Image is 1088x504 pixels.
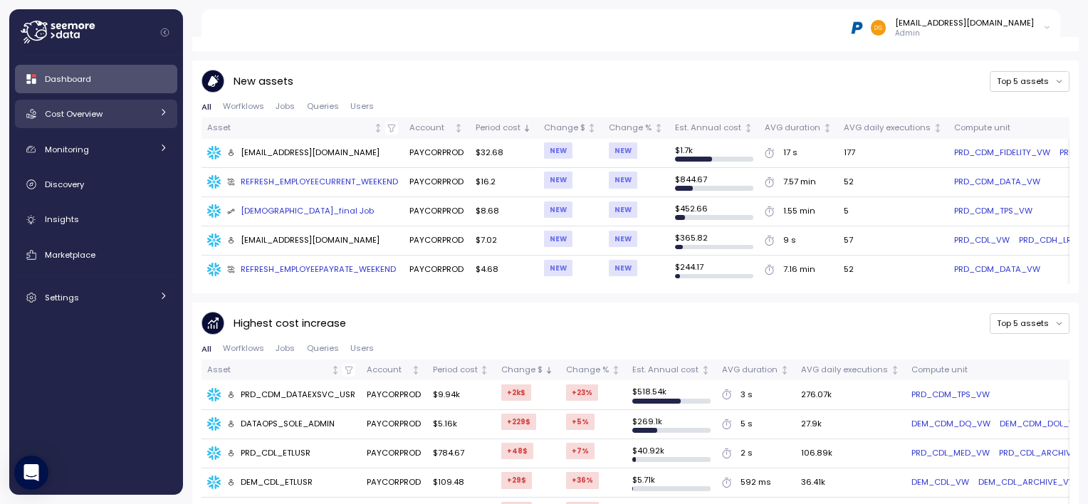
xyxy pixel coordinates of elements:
[361,410,427,439] td: PAYCORPROD
[15,241,177,269] a: Marketplace
[427,468,495,498] td: $109.48
[978,476,1077,489] a: DEM_CDL_ARCHIVE_VW
[741,418,753,431] div: 5 s
[795,380,906,409] td: 276.07k
[895,17,1034,28] div: [EMAIL_ADDRESS][DOMAIN_NAME]
[454,123,464,133] div: Not sorted
[495,359,560,380] th: Change $Sorted descending
[45,73,91,85] span: Dashboard
[15,170,177,199] a: Discovery
[716,359,795,380] th: AVG durationNot sorted
[801,364,888,377] div: AVG daily executions
[227,205,375,218] div: [DEMOGRAPHIC_DATA]_final Job
[954,205,1032,218] a: PRD_CDM_TPS_VW
[227,234,380,247] div: [EMAIL_ADDRESS][DOMAIN_NAME]
[783,147,797,159] div: 17 s
[361,468,427,498] td: PAYCORPROD
[675,122,741,135] div: Est. Annual cost
[627,439,716,468] td: $ 40.92k
[911,389,990,401] a: PRD_CDM_TPS_VW
[566,472,599,488] div: +36 %
[609,260,637,276] div: NEW
[501,472,532,488] div: +29 $
[669,139,759,168] td: $ 1.7k
[234,315,346,332] p: Highest cost increase
[45,179,84,190] span: Discovery
[609,172,637,188] div: NEW
[783,263,815,276] div: 7.16 min
[795,468,906,498] td: 36.41k
[795,439,906,468] td: 106.89k
[223,345,264,352] span: Worfklows
[427,439,495,468] td: $784.67
[544,365,554,375] div: Sorted descending
[895,28,1034,38] p: Admin
[45,249,95,261] span: Marketplace
[632,364,699,377] div: Est. Annual cost
[911,418,990,431] a: DEM_CDM_DQ_VW
[45,292,79,303] span: Settings
[307,345,339,352] span: Queries
[227,176,399,189] div: REFRESH_EMPLOYEECURRENT_WEEKEND
[669,197,759,226] td: $ 452.66
[795,359,906,380] th: AVG daily executionsNot sorted
[202,103,211,111] span: All
[765,122,820,135] div: AVG duration
[544,201,572,218] div: NEW
[469,197,538,226] td: $8.68
[611,365,621,375] div: Not sorted
[409,122,451,135] div: Account
[741,476,771,489] div: 592 ms
[350,103,374,110] span: Users
[15,283,177,312] a: Settings
[1000,418,1082,431] a: DEM_CDM_DOL_VW
[566,384,598,401] div: +23 %
[427,410,495,439] td: $5.16k
[954,263,1040,276] a: PRD_CDM_DATA_VW
[404,197,469,226] td: PAYCORPROD
[207,364,329,377] div: Asset
[701,365,711,375] div: Not sorted
[350,345,374,352] span: Users
[933,123,943,133] div: Not sorted
[609,201,637,218] div: NEW
[227,447,311,460] div: PRD_CDL_ETLUSR
[603,117,669,138] th: Change %Not sorted
[844,122,931,135] div: AVG daily executions
[15,206,177,234] a: Insights
[433,364,478,377] div: Period cost
[15,65,177,93] a: Dashboard
[609,122,652,135] div: Change %
[45,214,79,225] span: Insights
[227,389,356,401] div: PRD_CDM_DATAEXSVC_USR
[741,447,753,460] div: 2 s
[669,117,759,138] th: Est. Annual costNot sorted
[627,359,716,380] th: Est. Annual costNot sorted
[522,123,532,133] div: Sorted descending
[890,365,900,375] div: Not sorted
[276,345,295,352] span: Jobs
[838,168,948,197] td: 52
[404,139,469,168] td: PAYCORPROD
[361,380,427,409] td: PAYCORPROD
[427,380,495,409] td: $9.94k
[404,168,469,197] td: PAYCORPROD
[669,168,759,197] td: $ 844.67
[609,142,637,159] div: NEW
[501,443,533,459] div: +48 $
[207,122,372,135] div: Asset
[202,117,404,138] th: AssetNot sorted
[544,172,572,188] div: NEW
[501,414,536,430] div: +229 $
[476,122,521,135] div: Period cost
[954,234,1010,247] a: PRD_CDL_VW
[234,73,293,90] p: New assets
[795,410,906,439] td: 27.9k
[990,71,1069,92] button: Top 5 assets
[560,359,627,380] th: Change %Not sorted
[501,364,543,377] div: Change $
[566,443,595,459] div: +7 %
[411,365,421,375] div: Not sorted
[954,176,1040,189] a: PRD_CDM_DATA_VW
[911,447,990,460] a: PRD_CDL_MED_VW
